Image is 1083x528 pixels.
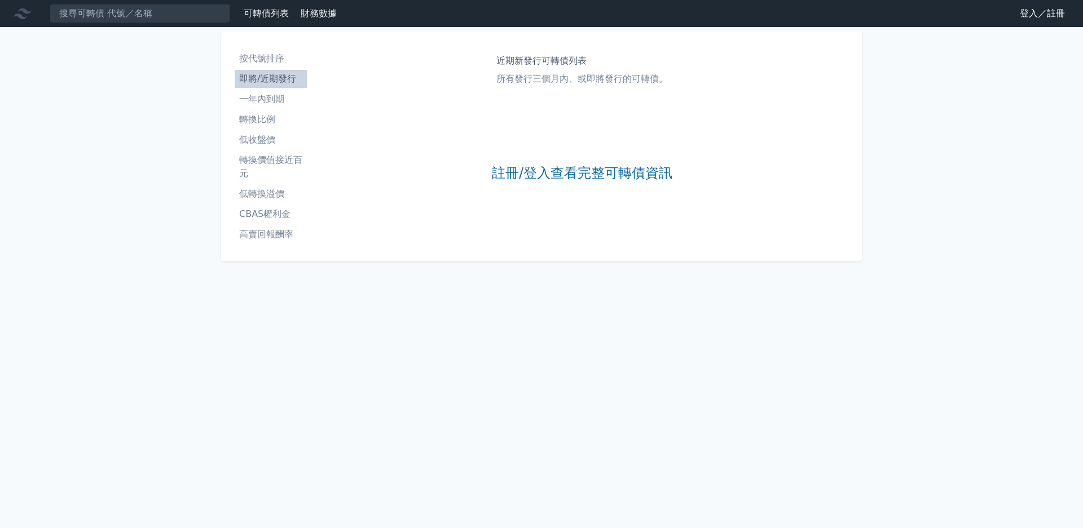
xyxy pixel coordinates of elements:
[235,228,307,241] li: 高賣回報酬率
[235,110,307,128] a: 轉換比例
[50,4,230,23] input: 搜尋可轉債 代號／名稱
[244,8,289,19] a: 可轉債列表
[301,8,337,19] a: 財務數據
[235,225,307,243] a: 高賣回報酬率
[235,52,307,65] li: 按代號排序
[235,90,307,108] a: 一年內到期
[235,207,307,221] li: CBAS權利金
[235,72,307,86] li: 即將/近期發行
[235,131,307,149] a: 低收盤價
[235,50,307,68] a: 按代號排序
[235,205,307,223] a: CBAS權利金
[235,185,307,203] a: 低轉換溢價
[235,151,307,183] a: 轉換價值接近百元
[235,133,307,147] li: 低收盤價
[1011,5,1074,23] a: 登入／註冊
[235,153,307,180] li: 轉換價值接近百元
[235,113,307,126] li: 轉換比例
[235,187,307,201] li: 低轉換溢價
[496,54,668,68] h1: 近期新發行可轉債列表
[235,70,307,88] a: 即將/近期發行
[492,165,672,183] a: 註冊/登入查看完整可轉債資訊
[235,92,307,106] li: 一年內到期
[496,72,668,86] p: 所有發行三個月內、或即將發行的可轉債。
